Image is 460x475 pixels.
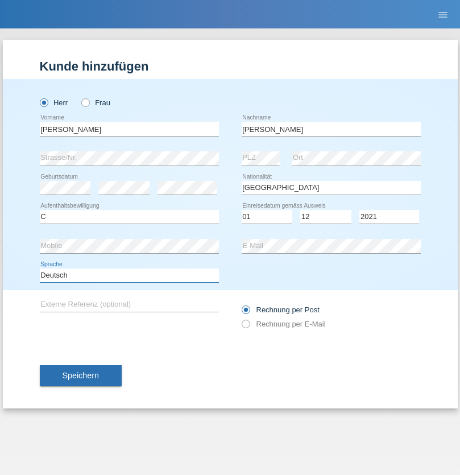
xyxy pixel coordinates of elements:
input: Herr [40,98,47,106]
a: menu [432,11,454,18]
label: Herr [40,98,68,107]
h1: Kunde hinzufügen [40,59,421,73]
label: Rechnung per E-Mail [242,320,326,328]
button: Speichern [40,365,122,387]
i: menu [437,9,449,20]
input: Rechnung per E-Mail [242,320,249,334]
label: Frau [81,98,110,107]
span: Speichern [63,371,99,380]
input: Frau [81,98,89,106]
input: Rechnung per Post [242,305,249,320]
label: Rechnung per Post [242,305,320,314]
